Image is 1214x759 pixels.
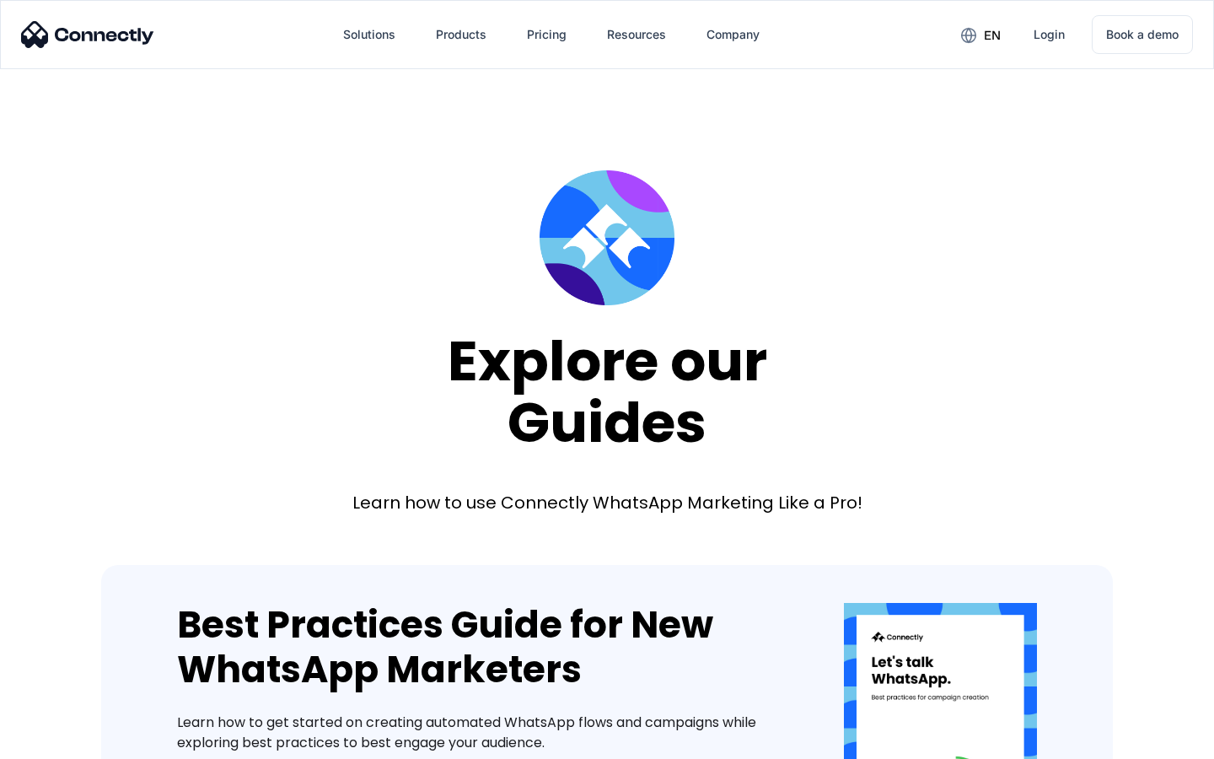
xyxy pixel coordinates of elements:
[527,23,567,46] div: Pricing
[177,603,793,692] div: Best Practices Guide for New WhatsApp Marketers
[706,23,760,46] div: Company
[177,713,793,753] div: Learn how to get started on creating automated WhatsApp flows and campaigns while exploring best ...
[1092,15,1193,54] a: Book a demo
[607,23,666,46] div: Resources
[17,729,101,753] aside: Language selected: English
[984,24,1001,47] div: en
[343,23,395,46] div: Solutions
[21,21,154,48] img: Connectly Logo
[34,729,101,753] ul: Language list
[352,491,862,514] div: Learn how to use Connectly WhatsApp Marketing Like a Pro!
[513,14,580,55] a: Pricing
[1034,23,1065,46] div: Login
[448,331,767,453] div: Explore our Guides
[436,23,486,46] div: Products
[1020,14,1078,55] a: Login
